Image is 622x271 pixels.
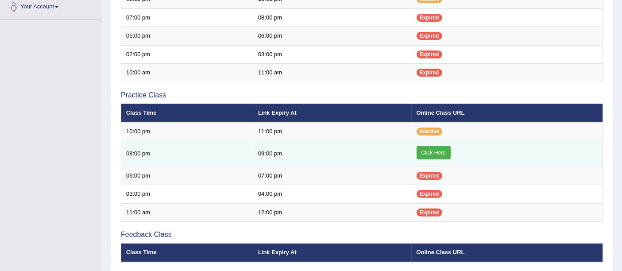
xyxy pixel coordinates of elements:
td: 07:00 pm [253,166,412,185]
td: 03:00 pm [253,45,412,64]
td: 08:00 pm [121,141,253,166]
h3: Practice Class [121,91,603,99]
th: Online Class URL [412,244,603,262]
td: 03:00 pm [121,185,253,204]
span: Expired [417,69,442,77]
span: Expired [417,50,442,58]
span: Expired [417,172,442,180]
td: 06:00 pm [121,166,253,185]
td: 07:00 pm [121,8,253,27]
td: 10:00 am [121,64,253,82]
td: 11:00 pm [253,122,412,141]
span: Expired [417,209,442,217]
td: 11:00 am [121,203,253,222]
a: Click Here [417,146,451,159]
td: 12:00 pm [253,203,412,222]
td: 11:00 am [253,64,412,82]
th: Class Time [121,104,253,122]
td: 04:00 pm [253,185,412,204]
th: Online Class URL [412,104,603,122]
h3: Feedback Class [121,231,603,239]
th: Class Time [121,244,253,262]
td: 02:00 pm [121,45,253,64]
td: 10:00 pm [121,122,253,141]
span: Expired [417,190,442,198]
td: 09:00 pm [253,141,412,166]
td: 06:00 pm [253,27,412,46]
td: 08:00 pm [253,8,412,27]
span: Inactive [417,128,443,135]
td: 05:00 pm [121,27,253,46]
th: Link Expiry At [253,244,412,262]
span: Expired [417,32,442,40]
span: Expired [417,14,442,22]
th: Link Expiry At [253,104,412,122]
